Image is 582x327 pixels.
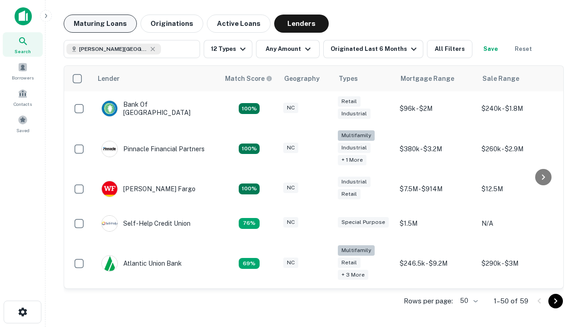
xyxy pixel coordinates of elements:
button: Active Loans [207,15,271,33]
button: Originated Last 6 Months [323,40,423,58]
button: Any Amount [256,40,320,58]
th: Types [333,66,395,91]
td: $260k - $2.9M [477,126,559,172]
th: Capitalize uses an advanced AI algorithm to match your search with the best lender. The match sco... [220,66,279,91]
div: 50 [457,294,479,307]
button: Reset [509,40,538,58]
div: NC [283,183,298,193]
div: Atlantic Union Bank [101,255,182,272]
a: Borrowers [3,59,43,83]
div: Mortgage Range [401,73,454,84]
div: Special Purpose [338,217,389,228]
th: Lender [92,66,220,91]
td: $240k - $1.8M [477,91,559,126]
div: Industrial [338,143,371,153]
img: picture [102,216,117,231]
div: Multifamily [338,130,375,141]
td: $7.5M - $914M [395,172,477,206]
td: $246.5k - $9.2M [395,241,477,287]
div: Retail [338,258,361,268]
button: Go to next page [548,294,563,308]
td: $1.5M [395,206,477,241]
span: Contacts [14,100,32,108]
div: Matching Properties: 10, hasApolloMatch: undefined [239,258,260,269]
div: Industrial [338,177,371,187]
img: picture [102,101,117,116]
div: + 3 more [338,270,368,280]
div: Bank Of [GEOGRAPHIC_DATA] [101,100,211,117]
div: Matching Properties: 15, hasApolloMatch: undefined [239,103,260,114]
td: $290k - $3M [477,241,559,287]
div: Capitalize uses an advanced AI algorithm to match your search with the best lender. The match sco... [225,74,272,84]
iframe: Chat Widget [537,254,582,298]
th: Geography [279,66,333,91]
a: Search [3,32,43,57]
a: Contacts [3,85,43,109]
button: Lenders [274,15,329,33]
td: $380k - $3.2M [395,126,477,172]
div: Matching Properties: 26, hasApolloMatch: undefined [239,144,260,154]
button: Originations [140,15,203,33]
div: Originated Last 6 Months [331,44,419,54]
div: Self-help Credit Union [101,215,191,232]
div: Industrial [338,109,371,119]
span: Search [15,48,31,55]
h6: Match Score [225,74,271,84]
div: Pinnacle Financial Partners [101,141,205,157]
div: Matching Properties: 15, hasApolloMatch: undefined [239,183,260,194]
div: + 1 more [338,155,366,165]
div: NC [283,103,298,113]
button: Maturing Loans [64,15,137,33]
span: Saved [16,127,30,134]
div: NC [283,258,298,268]
div: Types [339,73,358,84]
div: NC [283,143,298,153]
td: $12.5M [477,172,559,206]
div: Sale Range [482,73,519,84]
div: Retail [338,189,361,199]
div: Lender [98,73,120,84]
div: Geography [284,73,320,84]
th: Mortgage Range [395,66,477,91]
p: Rows per page: [404,296,453,307]
a: Saved [3,111,43,136]
td: N/A [477,206,559,241]
span: Borrowers [12,74,34,81]
div: Matching Properties: 11, hasApolloMatch: undefined [239,218,260,229]
span: [PERSON_NAME][GEOGRAPHIC_DATA], [GEOGRAPHIC_DATA] [79,45,147,53]
img: picture [102,141,117,157]
div: NC [283,217,298,228]
button: 12 Types [204,40,252,58]
th: Sale Range [477,66,559,91]
p: 1–50 of 59 [494,296,528,307]
img: capitalize-icon.png [15,7,32,25]
button: Save your search to get updates of matches that match your search criteria. [476,40,505,58]
button: All Filters [427,40,472,58]
img: picture [102,256,117,271]
img: picture [102,181,117,197]
td: $96k - $2M [395,91,477,126]
div: Multifamily [338,245,375,256]
div: Retail [338,96,361,107]
div: [PERSON_NAME] Fargo [101,181,196,197]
